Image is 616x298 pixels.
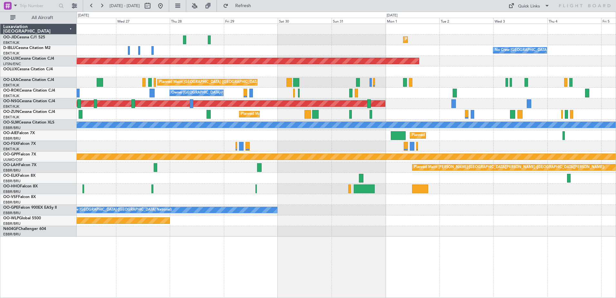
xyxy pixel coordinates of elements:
[3,46,51,50] a: D-IBLUCessna Citation M2
[241,109,316,119] div: Planned Maint Kortrijk-[GEOGRAPHIC_DATA]
[3,121,19,124] span: OO-SLM
[405,35,480,45] div: Planned Maint Kortrijk-[GEOGRAPHIC_DATA]
[387,13,398,18] div: [DATE]
[3,232,21,237] a: EBBR/BRU
[3,99,55,103] a: OO-NSGCessna Citation CJ4
[3,115,19,120] a: EBKT/KJK
[493,18,547,24] div: Wed 3
[3,142,36,146] a: OO-FSXFalcon 7X
[3,168,21,173] a: EBBR/BRU
[3,131,17,135] span: OO-AIE
[230,4,257,8] span: Refresh
[3,227,18,231] span: N604GF
[3,94,19,98] a: EBKT/KJK
[3,206,18,210] span: OO-GPE
[439,18,493,24] div: Tue 2
[3,184,38,188] a: OO-HHOFalcon 8X
[3,67,17,71] span: OOLUX
[505,1,553,11] button: Quick Links
[3,153,36,156] a: OO-GPPFalcon 7X
[3,57,18,61] span: OO-LUX
[3,153,18,156] span: OO-GPP
[3,147,19,152] a: EBKT/KJK
[414,163,604,172] div: Planned Maint [PERSON_NAME]-[GEOGRAPHIC_DATA][PERSON_NAME] ([GEOGRAPHIC_DATA][PERSON_NAME])
[3,157,23,162] a: UUMO/OSF
[20,1,57,11] input: Trip Number
[3,195,36,199] a: OO-VSFFalcon 8X
[3,195,18,199] span: OO-VSF
[3,78,54,82] a: OO-LXACessna Citation CJ4
[3,46,16,50] span: D-IBLU
[3,62,21,66] a: LFSN/ENC
[3,57,54,61] a: OO-LUXCessna Citation CJ4
[3,227,46,231] a: N604GFChallenger 604
[3,110,19,114] span: OO-ZUN
[170,18,224,24] div: Thu 28
[518,3,540,10] div: Quick Links
[3,174,35,178] a: OO-ELKFalcon 8X
[110,3,140,9] span: [DATE] - [DATE]
[3,121,54,124] a: OO-SLMCessna Citation XLS
[3,216,19,220] span: OO-WLP
[3,110,55,114] a: OO-ZUNCessna Citation CJ4
[220,1,259,11] button: Refresh
[3,174,18,178] span: OO-ELK
[3,179,21,184] a: EBBR/BRU
[3,83,19,88] a: EBKT/KJK
[3,136,21,141] a: EBBR/BRU
[171,88,258,98] div: Owner [GEOGRAPHIC_DATA]-[GEOGRAPHIC_DATA]
[412,131,513,140] div: Planned Maint [GEOGRAPHIC_DATA] ([GEOGRAPHIC_DATA])
[3,200,21,205] a: EBBR/BRU
[116,18,170,24] div: Wed 27
[159,77,276,87] div: Planned Maint [GEOGRAPHIC_DATA] ([GEOGRAPHIC_DATA] National)
[3,40,19,45] a: EBKT/KJK
[224,18,278,24] div: Fri 29
[495,45,603,55] div: No Crew [GEOGRAPHIC_DATA] ([GEOGRAPHIC_DATA] National)
[3,163,19,167] span: OO-LAH
[7,13,70,23] button: All Aircraft
[332,18,385,24] div: Sun 31
[62,18,116,24] div: Tue 26
[3,35,45,39] a: OO-JIDCessna CJ1 525
[3,67,53,71] a: OOLUXCessna Citation CJ4
[3,142,18,146] span: OO-FSX
[547,18,601,24] div: Thu 4
[3,104,19,109] a: EBKT/KJK
[17,15,68,20] span: All Aircraft
[3,99,19,103] span: OO-NSG
[64,205,172,215] div: No Crew [GEOGRAPHIC_DATA] ([GEOGRAPHIC_DATA] National)
[3,184,20,188] span: OO-HHO
[3,35,17,39] span: OO-JID
[3,221,21,226] a: EBBR/BRU
[278,18,332,24] div: Sat 30
[3,189,21,194] a: EBBR/BRU
[386,18,439,24] div: Mon 1
[3,78,18,82] span: OO-LXA
[3,206,57,210] a: OO-GPEFalcon 900EX EASy II
[3,125,21,130] a: EBBR/BRU
[3,163,36,167] a: OO-LAHFalcon 7X
[3,89,55,93] a: OO-ROKCessna Citation CJ4
[3,51,19,56] a: EBKT/KJK
[3,131,35,135] a: OO-AIEFalcon 7X
[3,216,41,220] a: OO-WLPGlobal 5500
[3,89,19,93] span: OO-ROK
[78,13,89,18] div: [DATE]
[3,211,21,215] a: EBBR/BRU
